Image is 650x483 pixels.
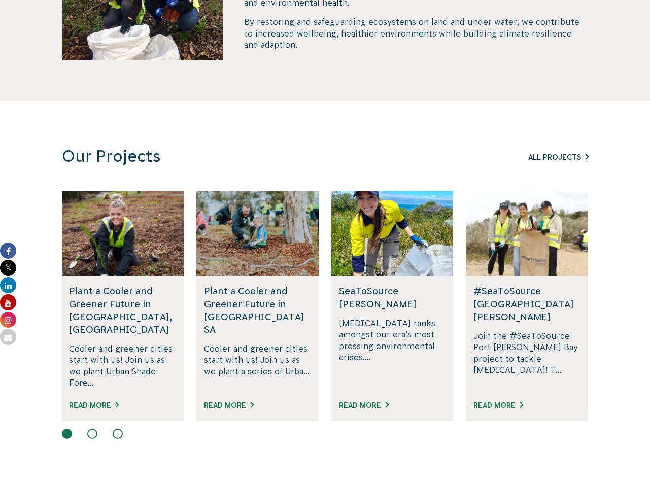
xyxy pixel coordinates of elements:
a: Read More [69,401,119,409]
p: By restoring and safeguarding ecosystems on land and under water, we contribute to increased well... [244,16,588,50]
a: Read More [473,401,523,409]
a: Read More [339,401,389,409]
a: Read More [204,401,254,409]
p: Cooler and greener cities start with us! Join us as we plant Urban Shade Fore... [69,343,176,389]
h3: Our Projects [62,147,452,166]
p: Join the #SeaToSource Port [PERSON_NAME] Bay project to tackle [MEDICAL_DATA]! T... [473,330,580,389]
p: Cooler and greener cities start with us! Join us as we plant a series of Urba... [204,343,311,389]
h5: SeaToSource [PERSON_NAME] [339,285,446,310]
p: [MEDICAL_DATA] ranks amongst our era’s most pressing environmental crises.... [339,318,446,389]
a: All Projects [528,153,589,161]
h5: #SeaToSource [GEOGRAPHIC_DATA][PERSON_NAME] [473,285,580,323]
h5: Plant a Cooler and Greener Future in [GEOGRAPHIC_DATA] SA [204,285,311,336]
h5: Plant a Cooler and Greener Future in [GEOGRAPHIC_DATA], [GEOGRAPHIC_DATA] [69,285,176,336]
